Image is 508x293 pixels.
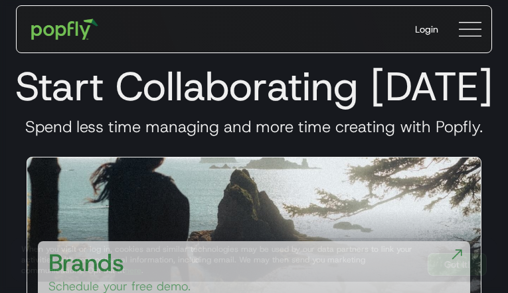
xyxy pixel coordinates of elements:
h3: Spend less time managing and more time creating with Popfly. [11,117,497,137]
h1: Start Collaborating [DATE] [11,62,497,110]
a: Got It! [428,253,487,276]
div: Login [415,23,438,36]
a: home [22,9,108,49]
a: Login [404,12,449,47]
div: When you visit or log in, cookies and similar technologies may be used by our data partners to li... [21,244,417,276]
a: here [125,265,141,276]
